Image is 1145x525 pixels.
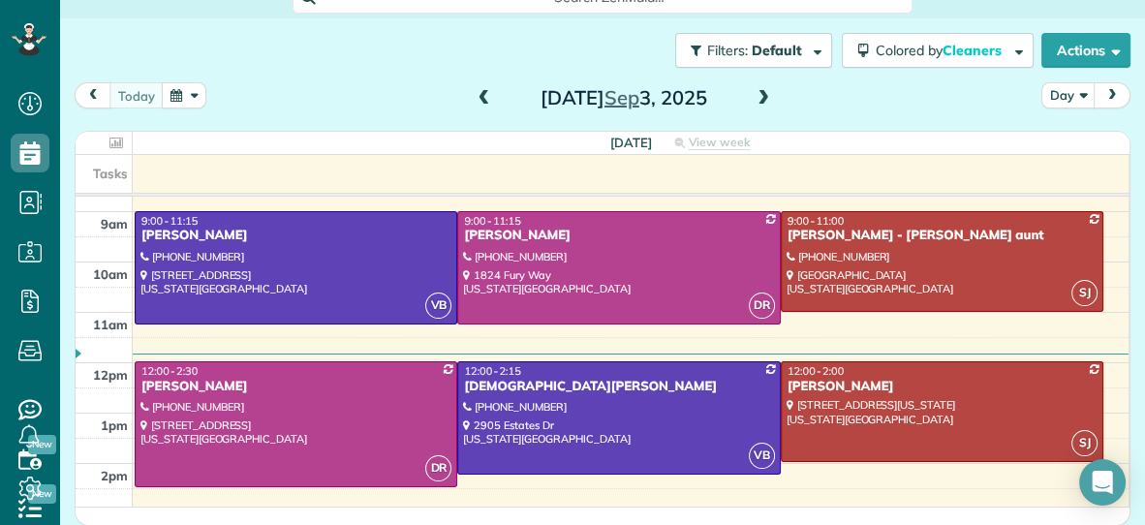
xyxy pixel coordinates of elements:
[943,42,1005,59] span: Cleaners
[141,214,198,228] span: 9:00 - 11:15
[93,266,128,282] span: 10am
[464,214,520,228] span: 9:00 - 11:15
[93,317,128,332] span: 11am
[749,443,775,469] span: VB
[1079,459,1126,506] div: Open Intercom Messenger
[503,87,745,108] h2: [DATE] 3, 2025
[101,417,128,433] span: 1pm
[788,214,844,228] span: 9:00 - 11:00
[1041,82,1096,108] button: Day
[1071,280,1098,306] span: SJ
[75,82,111,108] button: prev
[101,216,128,232] span: 9am
[610,135,652,150] span: [DATE]
[787,228,1098,244] div: [PERSON_NAME] - [PERSON_NAME] aunt
[842,33,1034,68] button: Colored byCleaners
[1094,82,1130,108] button: next
[1041,33,1130,68] button: Actions
[675,33,832,68] button: Filters: Default
[788,364,844,378] span: 12:00 - 2:00
[140,228,451,244] div: [PERSON_NAME]
[463,228,774,244] div: [PERSON_NAME]
[93,367,128,383] span: 12pm
[109,82,164,108] button: today
[464,364,520,378] span: 12:00 - 2:15
[1071,430,1098,456] span: SJ
[787,379,1098,395] div: [PERSON_NAME]
[707,42,748,59] span: Filters:
[463,379,774,395] div: [DEMOGRAPHIC_DATA][PERSON_NAME]
[101,468,128,483] span: 2pm
[749,293,775,319] span: DR
[752,42,803,59] span: Default
[876,42,1008,59] span: Colored by
[665,33,832,68] a: Filters: Default
[93,166,128,181] span: Tasks
[688,135,750,150] span: View week
[141,364,198,378] span: 12:00 - 2:30
[425,455,451,481] span: DR
[604,85,639,109] span: Sep
[425,293,451,319] span: VB
[140,379,451,395] div: [PERSON_NAME]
